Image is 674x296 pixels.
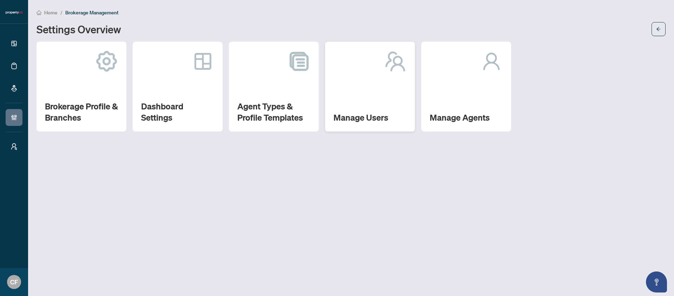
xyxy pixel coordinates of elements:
[60,8,62,16] li: /
[333,112,407,123] h2: Manage Users
[646,271,667,292] button: Open asap
[45,101,118,123] h2: Brokerage Profile & Branches
[37,10,41,15] span: home
[44,9,58,16] span: Home
[65,9,119,16] span: Brokerage Management
[141,101,214,123] h2: Dashboard Settings
[6,11,22,15] img: logo
[37,23,121,35] h1: Settings Overview
[11,143,18,150] span: user-switch
[430,112,503,123] h2: Manage Agents
[237,101,310,123] h2: Agent Types & Profile Templates
[656,27,661,32] span: arrow-left
[10,277,18,287] span: CF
